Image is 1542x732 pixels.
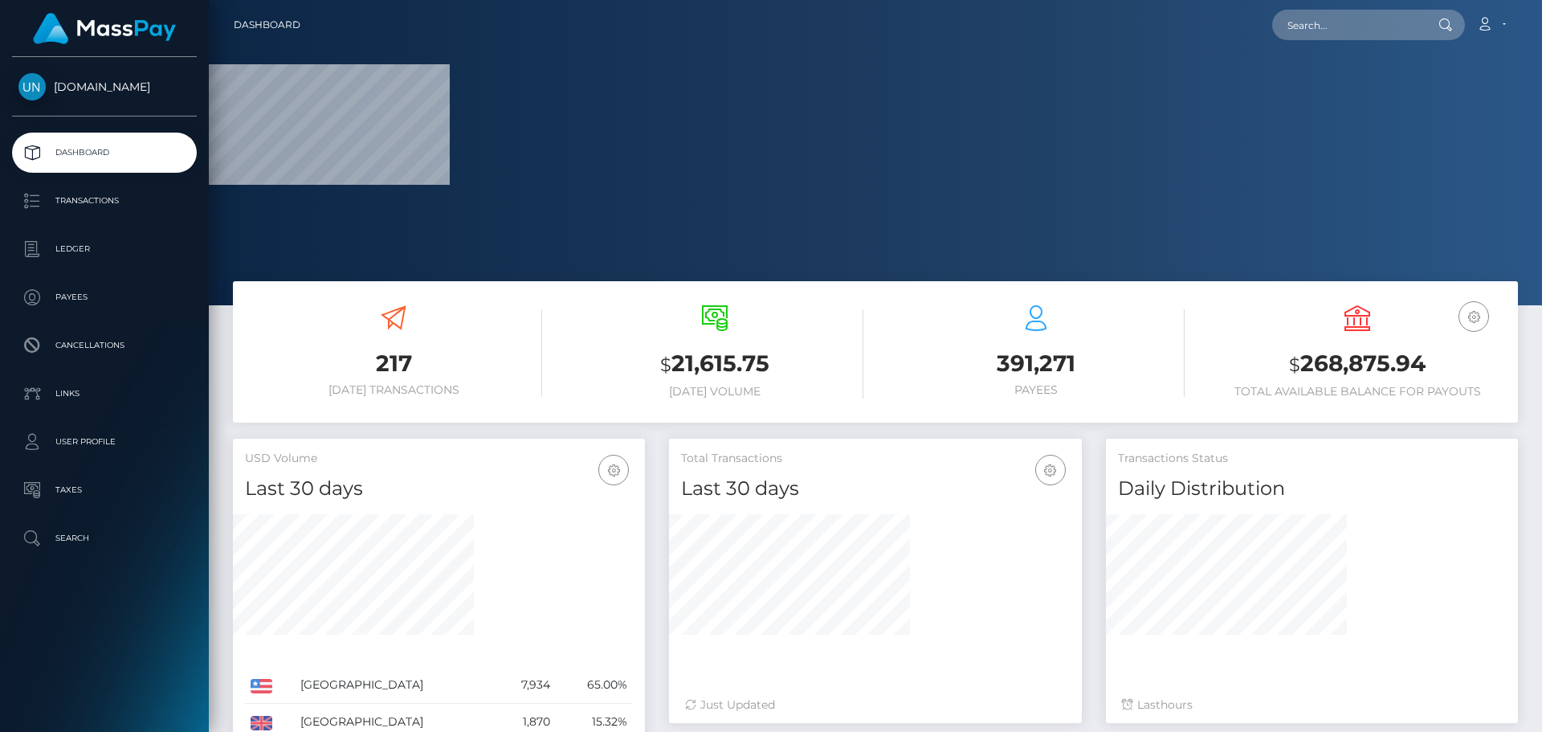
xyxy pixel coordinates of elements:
a: Ledger [12,229,197,269]
td: [GEOGRAPHIC_DATA] [295,667,496,704]
div: Just Updated [685,697,1065,714]
p: Links [18,382,190,406]
small: $ [1289,354,1300,376]
td: 65.00% [556,667,633,704]
p: Ledger [18,237,190,261]
img: US.png [251,679,272,693]
p: Dashboard [18,141,190,165]
a: Cancellations [12,325,197,366]
input: Search... [1272,10,1423,40]
img: GB.png [251,716,272,730]
h4: Last 30 days [681,475,1069,503]
p: Taxes [18,478,190,502]
p: Search [18,526,190,550]
h4: Last 30 days [245,475,633,503]
h6: Payees [887,383,1185,397]
img: Unlockt.me [18,73,46,100]
a: Payees [12,277,197,317]
span: [DOMAIN_NAME] [12,80,197,94]
a: Taxes [12,470,197,510]
h5: Total Transactions [681,451,1069,467]
div: Last hours [1122,697,1502,714]
a: Search [12,518,197,558]
h5: Transactions Status [1118,451,1506,467]
h6: [DATE] Volume [566,385,863,399]
p: Payees [18,285,190,309]
a: Dashboard [234,8,300,42]
h5: USD Volume [245,451,633,467]
a: Transactions [12,181,197,221]
h3: 268,875.94 [1209,348,1506,381]
td: 7,934 [496,667,556,704]
h3: 217 [245,348,542,379]
p: Cancellations [18,333,190,358]
h3: 21,615.75 [566,348,863,381]
h3: 391,271 [887,348,1185,379]
p: User Profile [18,430,190,454]
h6: Total Available Balance for Payouts [1209,385,1506,399]
a: Dashboard [12,133,197,173]
h6: [DATE] Transactions [245,383,542,397]
p: Transactions [18,189,190,213]
a: Links [12,374,197,414]
h4: Daily Distribution [1118,475,1506,503]
small: $ [660,354,671,376]
a: User Profile [12,422,197,462]
img: MassPay Logo [33,13,176,44]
